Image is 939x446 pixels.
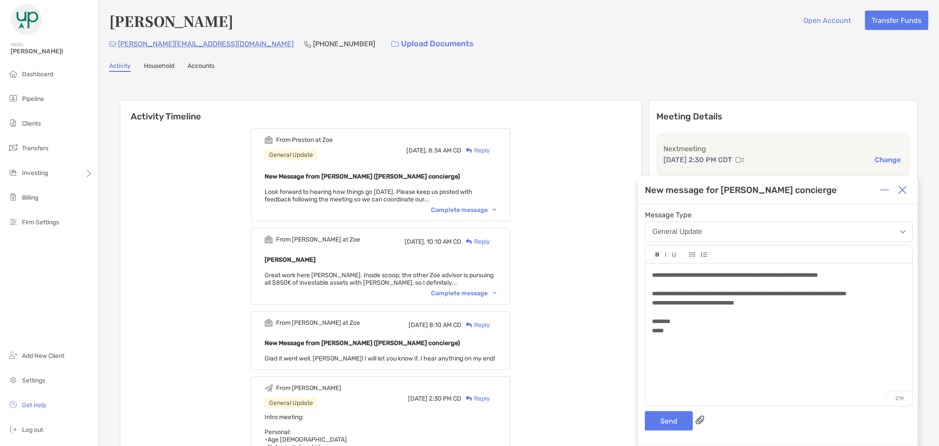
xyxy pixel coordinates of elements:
[118,38,294,49] p: [PERSON_NAME][EMAIL_ADDRESS][DOMAIN_NAME]
[466,148,472,153] img: Reply icon
[887,391,913,406] p: 219
[663,154,732,165] p: [DATE] 2:30 PM CDT
[109,41,116,47] img: Email Icon
[8,68,18,79] img: dashboard icon
[22,401,46,409] span: Get Help
[109,11,233,31] h4: [PERSON_NAME]
[466,239,472,245] img: Reply icon
[8,350,18,361] img: add_new_client icon
[672,253,676,257] img: Editor control icon
[409,321,428,329] span: [DATE]
[665,253,667,257] img: Editor control icon
[8,93,18,104] img: pipeline icon
[22,169,48,177] span: Investing
[22,377,45,384] span: Settings
[265,339,460,347] b: New Message from [PERSON_NAME] ([PERSON_NAME] concierge)
[898,186,907,194] img: Close
[872,155,903,164] button: Change
[265,149,317,160] div: General Update
[313,38,375,49] p: [PHONE_NUMBER]
[880,186,889,194] img: Expand or collapse
[493,292,497,294] img: Chevron icon
[8,192,18,202] img: billing icon
[391,41,399,47] img: button icon
[8,142,18,153] img: transfers icon
[865,11,928,30] button: Transfer Funds
[466,396,472,401] img: Reply icon
[265,384,273,392] img: Event icon
[461,320,490,330] div: Reply
[689,252,696,257] img: Editor control icon
[265,319,273,327] img: Event icon
[429,395,461,402] span: 2:30 PM CD
[663,143,903,154] p: Next meeting
[265,256,316,264] b: [PERSON_NAME]
[408,395,427,402] span: [DATE]
[120,100,641,122] h6: Activity Timeline
[386,34,479,53] a: Upload Documents
[22,426,43,434] span: Log out
[652,228,702,236] div: General Update
[11,48,93,55] span: [PERSON_NAME]!
[188,62,214,72] a: Accounts
[265,188,472,203] span: Look forward to hearing how things go [DATE]. Please keep us posted with feedback following the m...
[461,146,490,155] div: Reply
[427,238,461,245] span: 10:10 AM CD
[461,237,490,246] div: Reply
[109,62,131,72] a: Activity
[265,136,273,144] img: Event icon
[265,398,317,409] div: General Update
[276,319,360,327] div: From [PERSON_NAME] at Zoe
[406,147,427,154] span: [DATE],
[431,206,497,214] div: Complete message
[22,71,53,78] span: Dashboard
[8,399,18,410] img: get-help icon
[8,216,18,227] img: firm-settings icon
[797,11,858,30] button: Open Account
[8,167,18,178] img: investing icon
[645,222,913,242] button: General Update
[696,416,704,424] img: paperclip attachments
[645,411,693,431] button: Send
[22,194,38,201] span: Billing
[466,322,472,328] img: Reply icon
[22,219,59,226] span: Firm Settings
[461,394,490,403] div: Reply
[8,424,18,435] img: logout icon
[405,238,425,245] span: [DATE],
[265,235,273,244] img: Event icon
[276,236,360,243] div: From [PERSON_NAME] at Zoe
[22,352,64,360] span: Add New Client
[22,95,44,103] span: Pipeline
[431,290,497,297] div: Complete message
[144,62,174,72] a: Household
[900,230,906,234] img: Open dropdown arrow
[8,375,18,385] img: settings icon
[429,321,461,329] span: 8:10 AM CD
[645,185,837,195] div: New message for [PERSON_NAME] concierge
[645,211,913,219] span: Message Type
[22,145,48,152] span: Transfers
[265,271,493,286] span: Great work here [PERSON_NAME]. Inside scoop; the other Zoe advisor is pursuing all $850K of inves...
[655,253,659,257] img: Editor control icon
[736,156,744,164] img: communication type
[11,4,42,35] img: Zoe Logo
[493,208,497,211] img: Chevron icon
[276,384,341,392] div: From [PERSON_NAME]
[276,136,333,144] div: From Preston at Zoe
[265,355,495,362] span: Glad it went well, [PERSON_NAME]! I will let you know if. I hear anything on my end!
[265,173,460,180] b: New Message from [PERSON_NAME] ([PERSON_NAME] concierge)
[8,118,18,128] img: clients icon
[701,252,707,257] img: Editor control icon
[304,41,311,48] img: Phone Icon
[656,111,910,122] p: Meeting Details
[428,147,461,154] span: 8:34 AM CD
[22,120,41,127] span: Clients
